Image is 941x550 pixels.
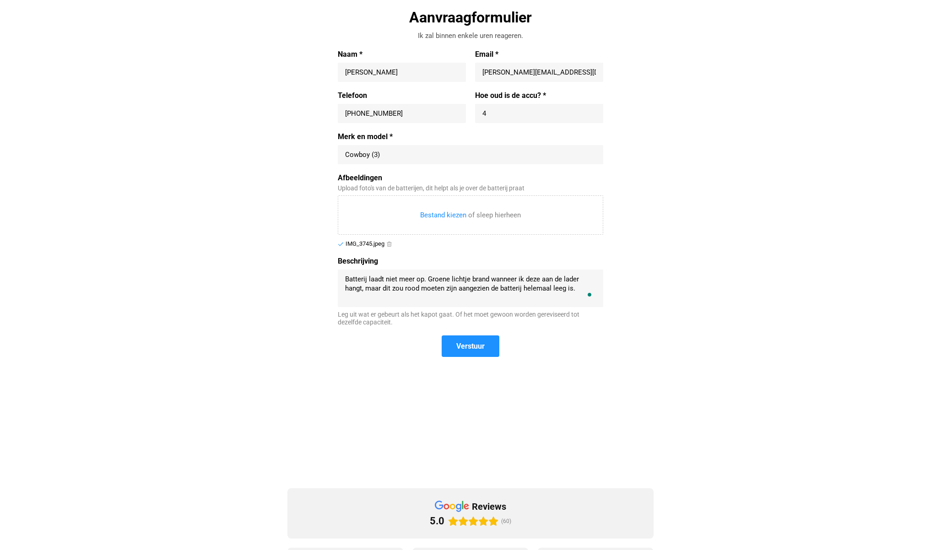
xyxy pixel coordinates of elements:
span: (60) [501,518,511,524]
div: Ik zal binnen enkele uren reageren. [338,31,603,41]
label: Email * [475,50,603,59]
label: Naam * [338,50,466,59]
input: Naam * [345,68,459,77]
div: Leg uit wat er gebeurt als het kapot gaat. Of het moet gewoon worden gereviseerd tot dezelfde cap... [338,311,603,326]
div: 5.0 [430,515,444,528]
div: Upload foto's van de batterijen, dit helpt als je over de batterij praat [338,184,603,192]
label: Telefoon [338,91,466,100]
div: Aanvraagformulier [338,8,603,27]
label: Merk en model * [338,132,603,141]
input: Merk en model * [345,150,596,159]
div: reviews [472,501,506,512]
span: Verstuur [456,341,485,351]
label: Hoe oud is de accu? * [475,91,603,100]
textarea: To enrich screen reader interactions, please activate Accessibility in Grammarly extension settings [345,275,596,302]
input: Email * [482,68,596,77]
input: +31 647493275 [345,109,459,118]
label: Afbeeldingen [338,173,603,183]
div: Rating: 5.0 out of 5 [430,515,498,528]
button: Verstuur [442,335,499,357]
div: IMG_3745.jpeg [346,240,384,248]
label: Beschrijving [338,257,603,266]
